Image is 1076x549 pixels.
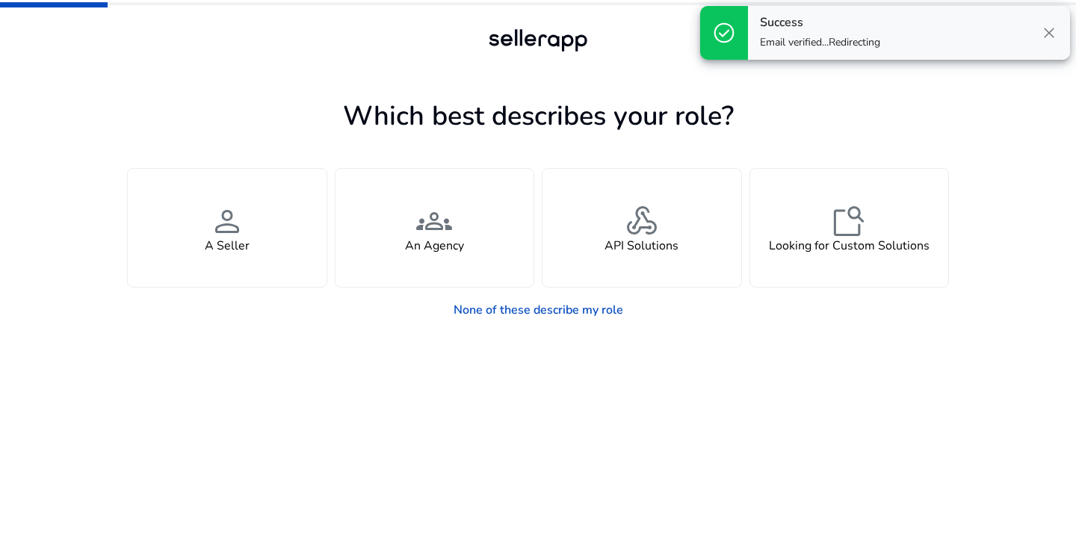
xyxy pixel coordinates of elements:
button: feature_searchLooking for Custom Solutions [749,168,950,288]
h4: API Solutions [605,239,678,253]
p: Email verified...Redirecting [760,35,880,50]
button: webhookAPI Solutions [542,168,742,288]
h1: Which best describes your role? [127,100,949,132]
span: feature_search [831,203,867,239]
h4: A Seller [205,239,250,253]
h4: Success [760,16,880,30]
button: personA Seller [127,168,327,288]
span: webhook [624,203,660,239]
span: close [1040,24,1058,42]
span: groups [416,203,452,239]
a: None of these describe my role [442,295,635,325]
button: groupsAn Agency [335,168,535,288]
h4: An Agency [405,239,464,253]
span: person [209,203,245,239]
span: check_circle [712,21,736,45]
h4: Looking for Custom Solutions [769,239,930,253]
